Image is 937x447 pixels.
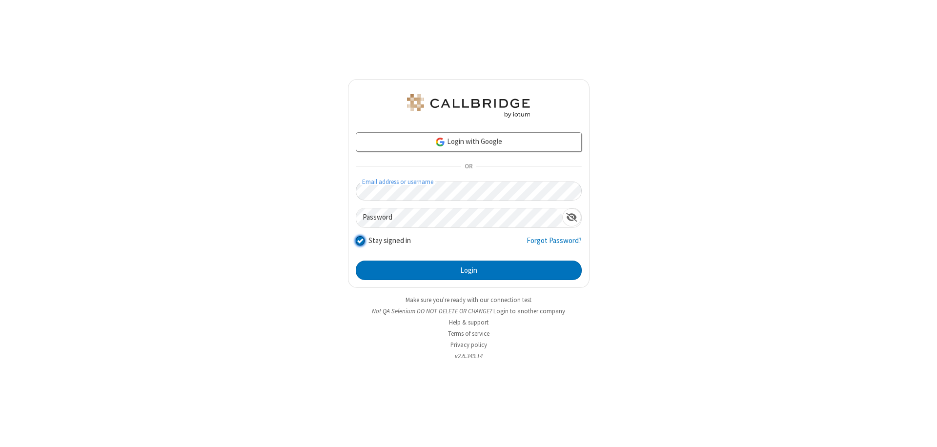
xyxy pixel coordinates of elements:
li: v2.6.349.14 [348,351,590,361]
div: Show password [562,208,581,226]
img: QA Selenium DO NOT DELETE OR CHANGE [405,94,532,118]
li: Not QA Selenium DO NOT DELETE OR CHANGE? [348,306,590,316]
input: Password [356,208,562,227]
a: Help & support [449,318,489,326]
a: Login with Google [356,132,582,152]
a: Terms of service [448,329,489,338]
a: Privacy policy [450,341,487,349]
img: google-icon.png [435,137,446,147]
label: Stay signed in [368,235,411,246]
input: Email address or username [356,182,582,201]
a: Make sure you're ready with our connection test [406,296,531,304]
button: Login [356,261,582,280]
span: OR [461,160,476,174]
a: Forgot Password? [527,235,582,254]
button: Login to another company [493,306,565,316]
